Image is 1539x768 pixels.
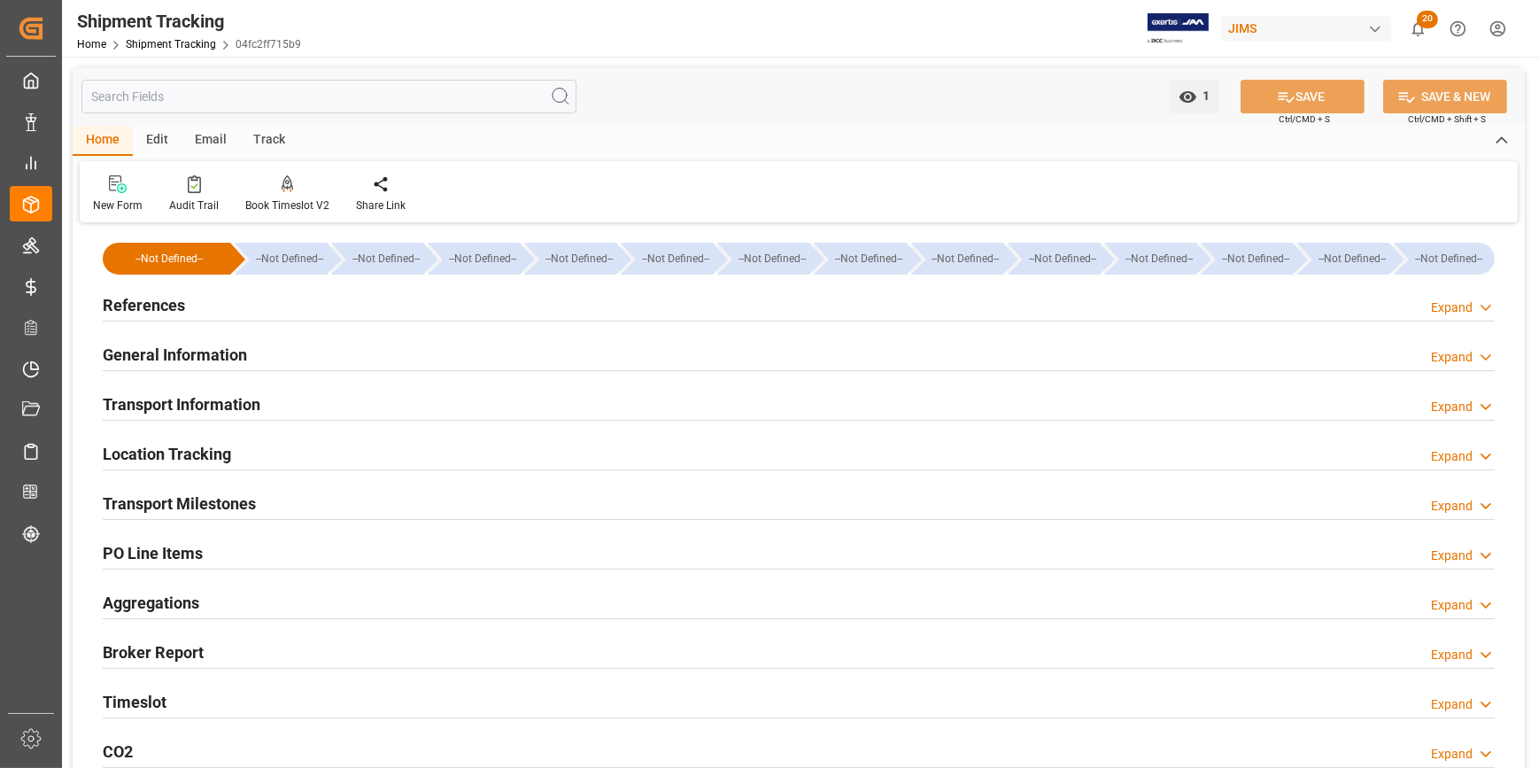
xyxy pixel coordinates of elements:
[103,343,247,367] h2: General Information
[1431,497,1473,516] div: Expand
[252,243,327,275] div: --Not Defined--
[1431,745,1473,764] div: Expand
[1398,9,1438,49] button: show 20 new notifications
[1431,398,1473,416] div: Expand
[103,541,203,565] h2: PO Line Items
[182,126,240,156] div: Email
[240,126,298,156] div: Track
[331,243,423,275] div: --Not Defined--
[1297,243,1389,275] div: --Not Defined--
[349,243,423,275] div: --Not Defined--
[1221,16,1391,42] div: JIMS
[1218,243,1293,275] div: --Not Defined--
[1431,547,1473,565] div: Expand
[814,243,906,275] div: --Not Defined--
[445,243,520,275] div: --Not Defined--
[103,640,204,664] h2: Broker Report
[717,243,809,275] div: --Not Defined--
[1431,695,1473,714] div: Expand
[1148,13,1209,44] img: Exertis%20JAM%20-%20Email%20Logo.jpg_1722504956.jpg
[103,492,256,516] h2: Transport Milestones
[542,243,616,275] div: --Not Defined--
[103,392,260,416] h2: Transport Information
[1104,243,1196,275] div: --Not Defined--
[103,442,231,466] h2: Location Tracking
[133,126,182,156] div: Edit
[169,198,219,213] div: Audit Trail
[1241,80,1365,113] button: SAVE
[1438,9,1478,49] button: Help Center
[929,243,1003,275] div: --Not Defined--
[621,243,713,275] div: --Not Defined--
[524,243,616,275] div: --Not Defined--
[1201,243,1293,275] div: --Not Defined--
[73,126,133,156] div: Home
[911,243,1003,275] div: --Not Defined--
[103,740,133,764] h2: CO2
[1394,243,1495,275] div: --Not Defined--
[1431,299,1473,317] div: Expand
[126,38,216,50] a: Shipment Tracking
[1197,89,1210,103] span: 1
[356,198,406,213] div: Share Link
[831,243,906,275] div: --Not Defined--
[103,690,166,714] h2: Timeslot
[81,80,576,113] input: Search Fields
[428,243,520,275] div: --Not Defined--
[77,38,106,50] a: Home
[1008,243,1100,275] div: --Not Defined--
[77,8,301,35] div: Shipment Tracking
[103,243,230,275] div: --Not Defined--
[638,243,713,275] div: --Not Defined--
[1417,11,1438,28] span: 20
[1170,80,1219,113] button: open menu
[1315,243,1389,275] div: --Not Defined--
[1122,243,1196,275] div: --Not Defined--
[1431,646,1473,664] div: Expand
[1025,243,1100,275] div: --Not Defined--
[235,243,327,275] div: --Not Defined--
[1383,80,1507,113] button: SAVE & NEW
[93,198,143,213] div: New Form
[1431,348,1473,367] div: Expand
[120,243,218,275] div: --Not Defined--
[1431,447,1473,466] div: Expand
[735,243,809,275] div: --Not Defined--
[1431,596,1473,615] div: Expand
[1279,112,1330,126] span: Ctrl/CMD + S
[103,591,199,615] h2: Aggregations
[103,293,185,317] h2: References
[1221,12,1398,45] button: JIMS
[1408,112,1486,126] span: Ctrl/CMD + Shift + S
[1411,243,1486,275] div: --Not Defined--
[245,198,329,213] div: Book Timeslot V2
